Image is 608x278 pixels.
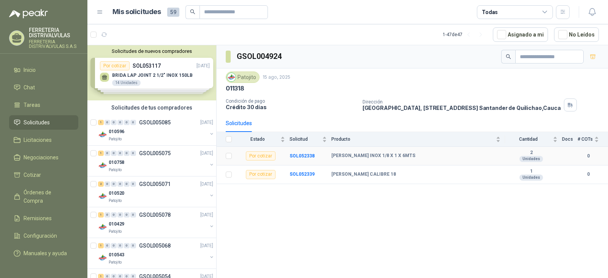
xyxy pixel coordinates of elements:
[98,192,107,201] img: Company Logo
[200,181,213,188] p: [DATE]
[24,136,52,144] span: Licitaciones
[124,243,130,248] div: 0
[226,84,244,92] p: 011318
[290,153,315,159] a: SOL052338
[111,212,117,218] div: 0
[98,181,104,187] div: 2
[117,243,123,248] div: 0
[237,51,283,62] h3: GSOL004924
[98,222,107,232] img: Company Logo
[109,136,122,142] p: Patojito
[98,241,215,265] a: 1 0 0 0 0 0 GSOL005068[DATE] Company Logo010543Patojito
[578,132,608,147] th: # COTs
[505,137,551,142] span: Cantidad
[9,98,78,112] a: Tareas
[200,211,213,219] p: [DATE]
[111,120,117,125] div: 0
[139,181,171,187] p: GSOL005071
[109,128,124,135] p: 010596
[290,172,315,177] a: SOL052339
[87,45,216,100] div: Solicitudes de nuevos compradoresPor cotizarSOL053117[DATE] BRIDA LAP JOINT 2 1/2" INOX 150LB14 U...
[98,118,215,142] a: 1 0 0 0 0 0 GSOL005085[DATE] Company Logo010596Patojito
[109,167,122,173] p: Patojito
[506,54,511,59] span: search
[112,6,161,17] h1: Mis solicitudes
[111,243,117,248] div: 0
[139,212,171,218] p: GSOL005078
[90,48,213,54] button: Solicitudes de nuevos compradores
[290,137,321,142] span: Solicitud
[117,212,123,218] div: 0
[331,137,494,142] span: Producto
[263,74,290,81] p: 15 ago, 2025
[505,150,557,156] b: 2
[111,151,117,156] div: 0
[554,27,599,42] button: No Leídos
[117,151,123,156] div: 0
[519,156,543,162] div: Unidades
[24,118,50,127] span: Solicitudes
[200,150,213,157] p: [DATE]
[98,130,107,139] img: Company Logo
[109,159,124,166] p: 010758
[226,98,356,104] p: Condición de pago
[226,104,356,110] p: Crédito 30 días
[124,212,130,218] div: 0
[98,243,104,248] div: 1
[9,63,78,77] a: Inicio
[109,221,124,228] p: 010429
[578,153,599,160] b: 0
[246,151,275,160] div: Por cotizar
[190,9,195,14] span: search
[24,171,41,179] span: Cotizar
[290,132,331,147] th: Solicitud
[24,83,35,92] span: Chat
[9,168,78,182] a: Cotizar
[98,120,104,125] div: 1
[9,80,78,95] a: Chat
[104,181,110,187] div: 0
[130,243,136,248] div: 0
[167,8,179,17] span: 59
[87,100,216,115] div: Solicitudes de tus compradores
[24,153,59,162] span: Negociaciones
[124,181,130,187] div: 0
[109,251,124,259] p: 010543
[109,198,122,204] p: Patojito
[505,132,562,147] th: Cantidad
[493,27,548,42] button: Asignado a mi
[139,120,171,125] p: GSOL005085
[331,132,505,147] th: Producto
[130,120,136,125] div: 0
[519,175,543,181] div: Unidades
[139,151,171,156] p: GSOL005075
[24,214,52,222] span: Remisiones
[124,151,130,156] div: 0
[331,153,415,159] b: [PERSON_NAME] INOX 1/8 X 1 X 6MTS
[130,151,136,156] div: 0
[98,161,107,170] img: Company Logo
[226,119,252,127] div: Solicitudes
[9,115,78,130] a: Solicitudes
[109,259,122,265] p: Patojito
[227,73,236,81] img: Company Logo
[98,212,104,218] div: 1
[109,190,124,197] p: 010520
[104,151,110,156] div: 0
[98,253,107,262] img: Company Logo
[24,249,67,257] span: Manuales y ayuda
[505,168,557,175] b: 1
[104,243,110,248] div: 0
[578,137,593,142] span: # COTs
[236,137,279,142] span: Estado
[9,211,78,226] a: Remisiones
[363,99,561,105] p: Dirección
[363,105,561,111] p: [GEOGRAPHIC_DATA], [STREET_ADDRESS] Santander de Quilichao , Cauca
[443,29,487,41] div: 1 - 47 de 47
[246,170,275,179] div: Por cotizar
[9,133,78,147] a: Licitaciones
[331,172,396,178] b: [PERSON_NAME] CALIBRE 18
[578,171,599,178] b: 0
